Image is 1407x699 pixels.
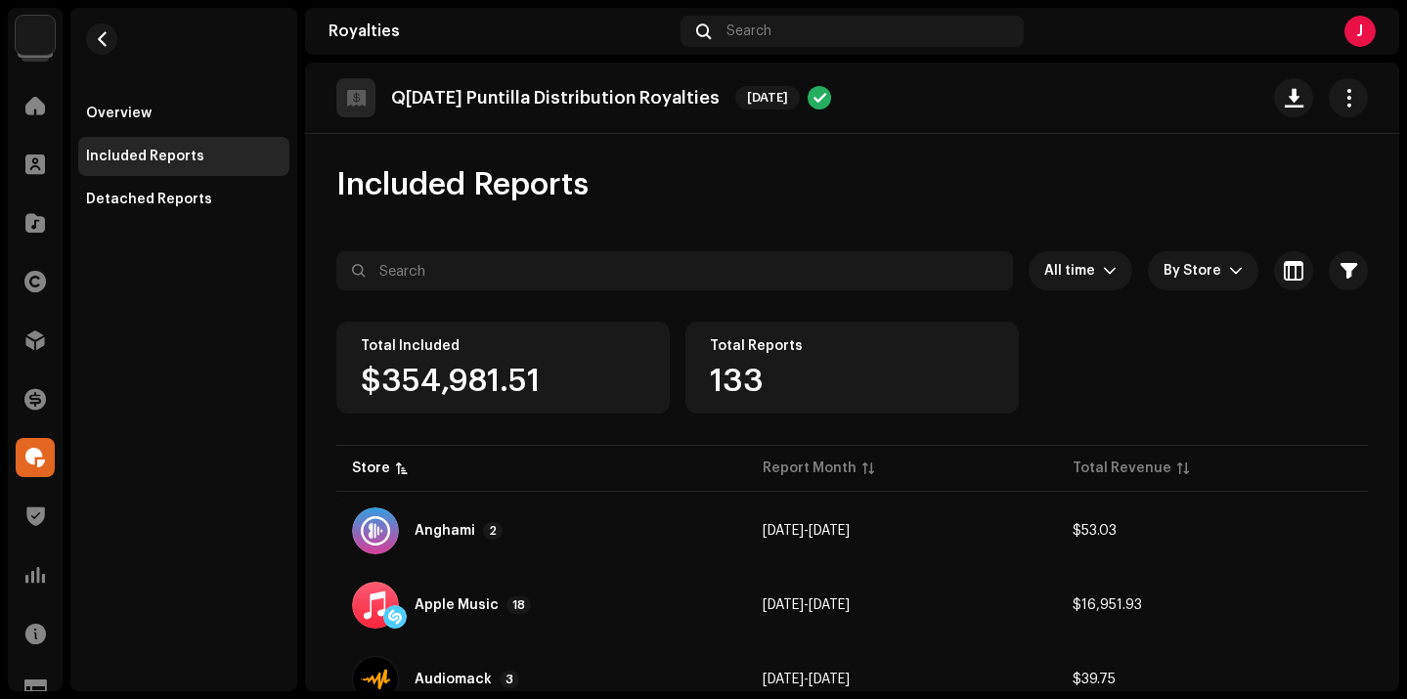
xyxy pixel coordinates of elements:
div: Audiomack [415,673,492,686]
span: $39.75 [1073,673,1116,686]
span: [DATE] [763,673,804,686]
span: By Store [1164,251,1229,290]
re-o-card-value: Total Reports [685,322,1019,414]
div: Total Included [361,338,645,354]
img: a6437e74-8c8e-4f74-a1ce-131745af0155 [16,16,55,55]
re-m-nav-item: Included Reports [78,137,289,176]
span: $16,951.93 [1073,598,1142,612]
re-m-nav-item: Overview [78,94,289,133]
span: $53.03 [1073,524,1117,538]
span: Included Reports [336,165,589,204]
span: All time [1044,251,1103,290]
p-badge: 18 [506,596,531,614]
div: Anghami [415,524,475,538]
span: - [763,524,850,538]
div: dropdown trigger [1229,251,1243,290]
span: [DATE] [809,598,850,612]
span: [DATE] [809,673,850,686]
p: Q[DATE] Puntilla Distribution Royalties [391,88,720,109]
span: Search [726,23,771,39]
re-m-nav-item: Detached Reports [78,180,289,219]
div: Total Revenue [1073,459,1171,478]
p-badge: 3 [500,671,519,688]
div: Royalties [329,23,673,39]
div: Report Month [763,459,857,478]
span: [DATE] [763,524,804,538]
div: dropdown trigger [1103,251,1117,290]
span: [DATE] [735,86,800,109]
div: Store [352,459,390,478]
div: J [1344,16,1376,47]
span: [DATE] [763,598,804,612]
span: - [763,598,850,612]
div: Total Reports [710,338,994,354]
div: Apple Music [415,598,499,612]
span: - [763,673,850,686]
span: [DATE] [809,524,850,538]
div: Included Reports [86,149,204,164]
div: Overview [86,106,152,121]
p-badge: 2 [483,522,503,540]
input: Search [336,251,1013,290]
div: Detached Reports [86,192,212,207]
